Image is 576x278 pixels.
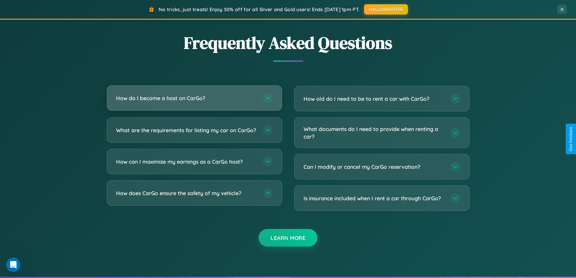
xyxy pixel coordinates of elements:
h3: Is insurance included when I rent a car through CarGo? [304,195,444,202]
h3: How old do I need to be to rent a car with CarGo? [304,95,444,103]
h2: Frequently Asked Questions [107,31,470,54]
button: HALLOWEEN30 [364,4,408,15]
h3: How do I become a host on CarGo? [116,94,257,102]
h3: What are the requirements for listing my car on CarGo? [116,126,257,134]
button: Learn More [259,229,317,247]
h3: How does CarGo ensure the safety of my vehicle? [116,189,257,197]
h3: What documents do I need to provide when renting a car? [304,125,444,140]
span: No tricks, just treats! Enjoy 30% off for all Silver and Gold users! Ends [DATE] 1pm PT. [159,6,360,12]
h3: Can I modify or cancel my CarGo reservation? [304,163,444,171]
div: Give Feedback [569,127,573,151]
iframe: Intercom live chat [6,257,21,272]
h3: How can I maximize my earnings as a CarGo host? [116,158,257,165]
